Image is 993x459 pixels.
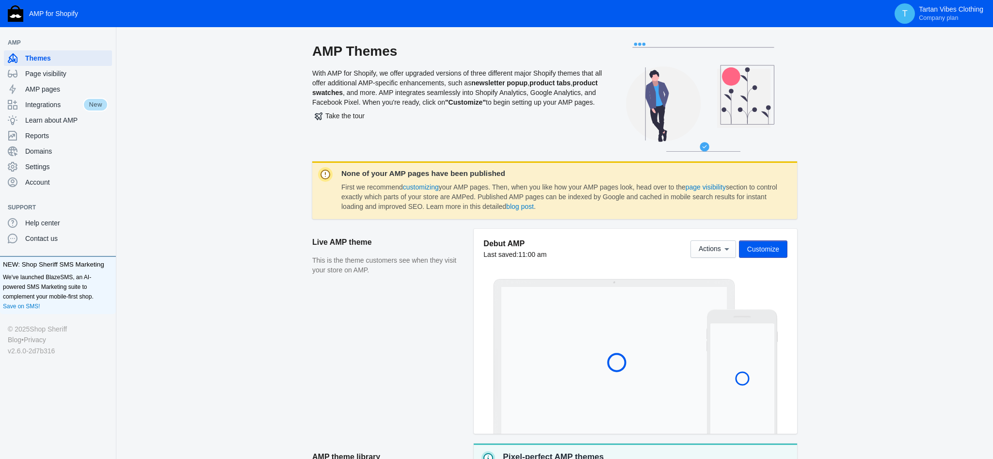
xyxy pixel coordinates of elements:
b: "Customize" [445,98,486,106]
a: customizing [403,183,439,191]
p: Tartan Vibes Clothing [919,5,983,22]
b: product tabs [529,79,571,87]
a: AMP pages [4,81,112,97]
dt: None of your AMP pages have been published [341,169,780,178]
a: Themes [4,50,112,66]
a: blog post [506,203,534,210]
button: Take the tour [312,107,367,125]
a: Page visibility [4,66,112,81]
span: AMP pages [25,84,108,94]
span: Domains [25,146,108,156]
span: Account [25,177,108,187]
a: Privacy [24,334,46,345]
a: Account [4,174,112,190]
span: New [83,98,108,111]
a: Contact us [4,231,112,246]
a: Settings [4,159,112,174]
span: Integrations [25,100,83,110]
button: Add a sales channel [98,206,114,209]
button: Actions [690,240,736,258]
div: © 2025 [8,324,108,334]
span: Customize [747,245,779,253]
b: product swatches [312,79,598,96]
a: Domains [4,143,112,159]
a: Save on SMS! [3,301,40,311]
span: 11:00 am [518,251,546,258]
img: Laptop frame [493,279,735,434]
p: This is the theme customers see when they visit your store on AMP. [312,256,464,275]
a: Blog [8,334,21,345]
h5: Debut AMP [483,238,546,249]
h2: Live AMP theme [312,229,464,256]
span: Learn about AMP [25,115,108,125]
div: Last saved: [483,250,546,259]
span: Support [8,203,98,212]
span: Settings [25,162,108,172]
a: Learn about AMP [4,112,112,128]
span: Actions [699,245,721,253]
span: AMP for Shopify [29,10,78,17]
span: Reports [25,131,108,141]
div: • [8,334,108,345]
img: Mobile frame [706,309,778,434]
a: page visibility [686,183,726,191]
span: Contact us [25,234,108,243]
div: v2.6.0-2d7b316 [8,346,108,356]
dd: First we recommend your AMP pages. Then, when you like how your AMP pages look, head over to the ... [341,183,780,211]
h2: AMP Themes [312,43,603,60]
span: Company plan [919,14,958,22]
button: Customize [739,240,787,258]
span: Themes [25,53,108,63]
button: Add a sales channel [98,41,114,45]
a: Reports [4,128,112,143]
a: Shop Sheriff [30,324,67,334]
b: newsletter popup [471,79,528,87]
a: IntegrationsNew [4,97,112,112]
span: Page visibility [25,69,108,79]
img: Shop Sheriff Logo [8,5,23,22]
span: Help center [25,218,108,228]
div: With AMP for Shopify, we offer upgraded versions of three different major Shopify themes that all... [312,43,603,161]
span: Take the tour [315,112,365,120]
span: T [900,9,910,18]
span: AMP [8,38,98,47]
